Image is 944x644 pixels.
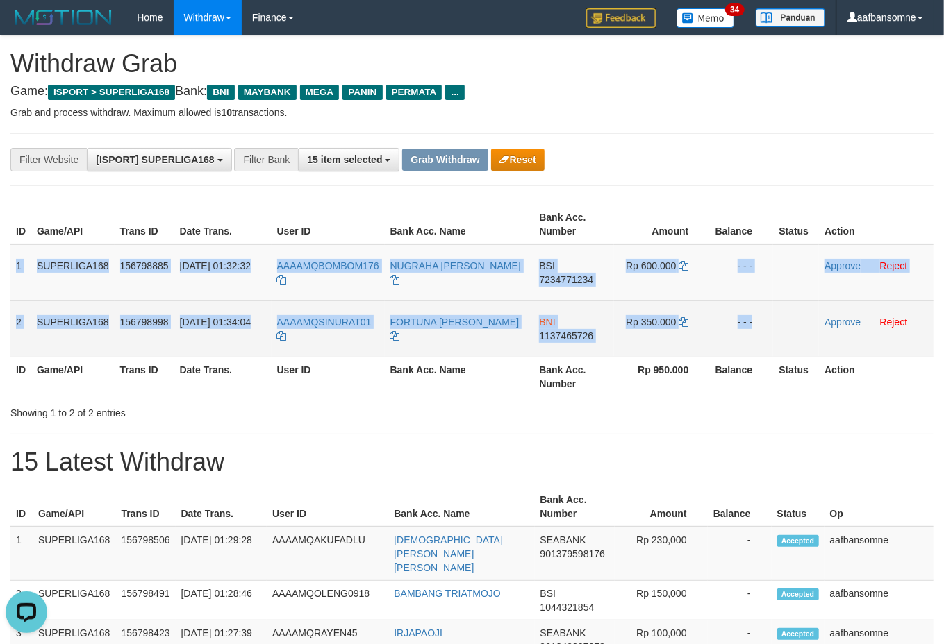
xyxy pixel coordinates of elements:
span: PERMATA [386,85,442,100]
th: Bank Acc. Name [388,487,534,527]
span: [DATE] 01:32:32 [180,260,251,271]
a: Approve [825,260,861,271]
th: Game/API [31,205,115,244]
span: Copy 1137465726 to clipboard [539,330,593,341]
span: [ISPORT] SUPERLIGA168 [96,154,214,165]
td: 1 [10,244,31,301]
th: Balance [709,205,773,244]
th: Action [819,357,934,396]
th: Date Trans. [174,357,272,396]
td: [DATE] 01:28:46 [176,581,267,620]
span: 156798998 [120,316,169,328]
span: BNI [207,85,234,100]
th: Action [819,205,934,244]
a: Reject [880,260,908,271]
a: Reject [880,316,908,328]
th: Game/API [33,487,116,527]
th: Trans ID [115,205,174,244]
th: ID [10,357,31,396]
th: Bank Acc. Number [535,487,615,527]
th: Rp 950.000 [614,357,709,396]
strong: 10 [221,107,232,118]
h1: Withdraw Grab [10,50,934,78]
td: 2 [10,300,31,357]
a: Copy 350000 to clipboard [679,316,688,328]
span: SEABANK [540,534,586,545]
a: FORTUNA [PERSON_NAME] [390,316,520,341]
th: User ID [272,357,385,396]
td: 1 [10,527,33,581]
a: Approve [825,316,861,328]
span: PANIN [342,85,382,100]
td: [DATE] 01:29:28 [176,527,267,581]
td: AAAAMQAKUFADLU [267,527,388,581]
span: BSI [540,588,556,599]
th: Game/API [31,357,115,396]
span: MAYBANK [238,85,297,100]
h1: 15 Latest Withdraw [10,448,934,476]
th: Op [825,487,934,527]
span: Copy 1044321854 to clipboard [540,602,595,613]
a: Copy 600000 to clipboard [679,260,688,271]
span: Copy 7234771234 to clipboard [539,274,593,285]
span: AAAAMQBOMBOM176 [277,260,379,271]
span: [DATE] 01:34:04 [180,316,251,328]
th: Balance [708,487,772,527]
th: Bank Acc. Number [533,205,614,244]
img: Feedback.jpg [586,8,656,28]
td: - [708,581,772,620]
td: Rp 150,000 [615,581,708,620]
th: ID [10,487,33,527]
span: Accepted [777,535,819,547]
th: Bank Acc. Name [385,357,534,396]
a: NUGRAHA [PERSON_NAME] [390,260,521,285]
th: Trans ID [115,487,175,527]
span: ... [445,85,464,100]
th: Date Trans. [176,487,267,527]
th: Balance [709,357,773,396]
div: Filter Bank [234,148,298,171]
td: SUPERLIGA168 [31,244,115,301]
button: Open LiveChat chat widget [6,6,47,47]
span: Copy 901379598176 to clipboard [540,548,605,559]
span: AAAAMQSINURAT01 [277,316,372,328]
a: AAAAMQSINURAT01 [277,316,372,341]
a: IRJAPAOJI [394,627,442,638]
a: [DEMOGRAPHIC_DATA][PERSON_NAME] [PERSON_NAME] [394,534,503,573]
th: Status [772,487,825,527]
span: Accepted [777,588,819,600]
th: Status [773,357,819,396]
th: ID [10,205,31,244]
img: panduan.png [756,8,825,27]
span: 15 item selected [307,154,382,165]
th: User ID [272,205,385,244]
a: AAAAMQBOMBOM176 [277,260,379,285]
img: MOTION_logo.png [10,7,116,28]
td: aafbansomne [825,581,934,620]
th: Amount [615,487,708,527]
th: Amount [614,205,709,244]
td: 156798491 [115,581,175,620]
span: ISPORT > SUPERLIGA168 [48,85,175,100]
button: Reset [491,149,545,171]
button: 15 item selected [298,148,399,171]
span: MEGA [300,85,340,100]
th: Bank Acc. Number [533,357,614,396]
th: Trans ID [115,357,174,396]
button: Grab Withdraw [402,149,488,171]
span: Accepted [777,628,819,640]
td: SUPERLIGA168 [33,581,116,620]
td: - - - [709,300,773,357]
h4: Game: Bank: [10,85,934,99]
span: BSI [539,260,555,271]
th: Date Trans. [174,205,272,244]
td: - - - [709,244,773,301]
div: Showing 1 to 2 of 2 entries [10,400,383,420]
span: SEABANK [540,627,586,638]
img: Button%20Memo.svg [677,8,735,28]
td: 156798506 [115,527,175,581]
th: Status [773,205,819,244]
span: 156798885 [120,260,169,271]
span: Rp 350.000 [626,316,676,328]
span: Rp 600.000 [626,260,676,271]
